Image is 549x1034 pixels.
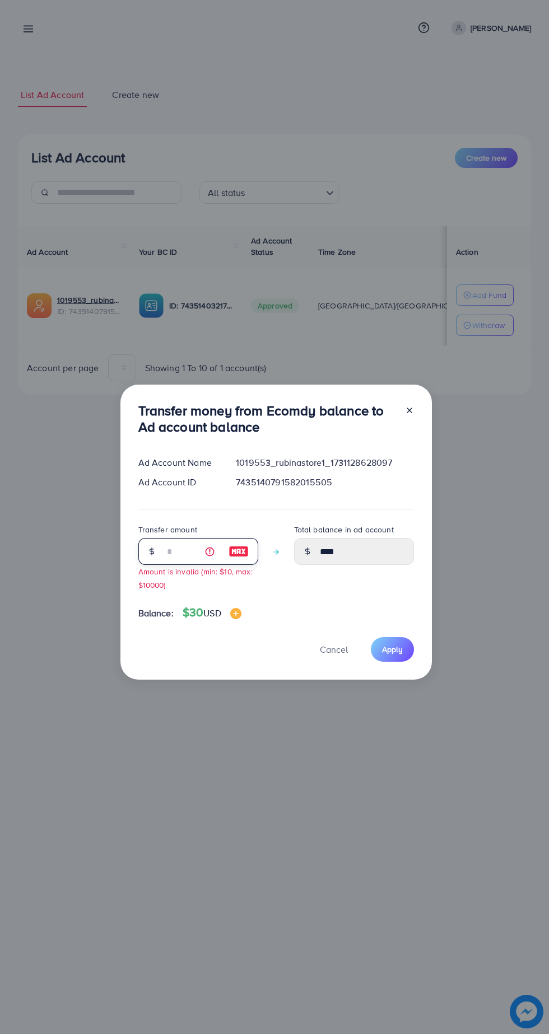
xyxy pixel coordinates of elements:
[227,456,422,469] div: 1019553_rubinastore1_1731128628097
[138,403,396,435] h3: Transfer money from Ecomdy balance to Ad account balance
[294,524,394,535] label: Total balance in ad account
[382,644,403,655] span: Apply
[320,643,348,656] span: Cancel
[230,608,241,619] img: image
[203,607,221,619] span: USD
[183,606,241,620] h4: $30
[129,456,227,469] div: Ad Account Name
[138,524,197,535] label: Transfer amount
[371,637,414,661] button: Apply
[129,476,227,489] div: Ad Account ID
[138,607,174,620] span: Balance:
[306,637,362,661] button: Cancel
[229,545,249,558] img: image
[227,476,422,489] div: 7435140791582015505
[138,566,253,589] small: Amount is invalid (min: $10, max: $10000)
